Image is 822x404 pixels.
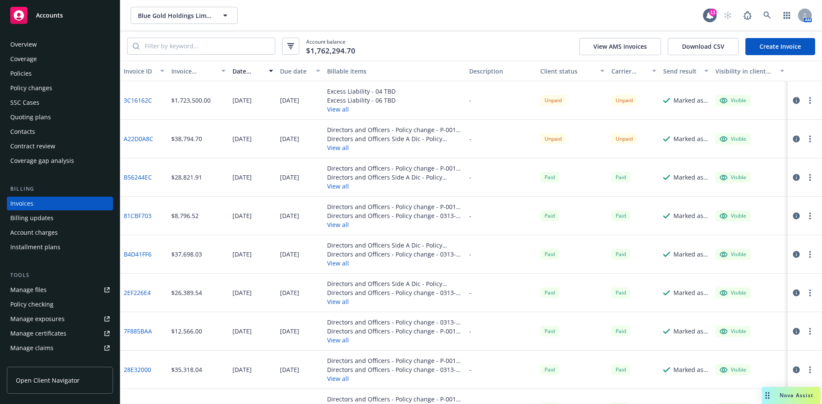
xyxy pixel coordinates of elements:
a: Quoting plans [7,110,113,124]
button: Send result [660,61,712,81]
div: Billing updates [10,211,54,225]
div: Visible [720,212,746,220]
div: Directors and Officers - Policy change - P-001-000675402-01 [327,164,462,173]
a: Create Invoice [745,38,815,55]
div: Directors and Officers Side A Dic - Policy change - BPRO8072849 [327,241,462,250]
div: Carrier status [611,67,647,76]
div: Marked as sent [673,288,709,297]
div: Date issued [232,67,264,76]
button: Description [466,61,537,81]
span: Paid [611,364,630,375]
div: Paid [540,287,559,298]
button: Carrier status [608,61,660,81]
div: - [469,173,471,182]
a: Start snowing [719,7,736,24]
div: Paid [611,210,630,221]
div: Directors and Officers - Policy change - P-001-000675402-01 [327,356,462,365]
a: 81CBF703 [124,211,152,220]
button: Billable items [324,61,466,81]
span: Paid [540,210,559,221]
button: Nova Assist [762,387,820,404]
span: Accounts [36,12,63,19]
div: Excess Liability - 06 TBD [327,96,396,105]
a: Coverage gap analysis [7,154,113,168]
div: - [469,327,471,336]
a: 3C16162C [124,96,152,105]
span: Paid [540,172,559,183]
span: Open Client Navigator [16,376,80,385]
a: SSC Cases [7,96,113,109]
span: Account balance [306,38,355,54]
a: 7F885BAA [124,327,152,336]
div: Send result [663,67,699,76]
div: Billing [7,185,113,193]
div: [DATE] [232,211,252,220]
div: [DATE] [232,288,252,297]
div: Manage certificates [10,327,66,340]
div: SSC Cases [10,96,39,109]
div: Visible [720,251,746,258]
div: Marked as sent [673,211,709,220]
a: Report a Bug [739,7,756,24]
div: Visible [720,366,746,374]
a: Policy changes [7,81,113,95]
div: Unpaid [540,133,566,144]
div: Directors and Officers Side A Dic - Policy change - BPRO8072849 [327,279,462,288]
div: $1,723,500.00 [171,96,211,105]
div: Marked as sent [673,96,709,105]
div: Tools [7,271,113,280]
a: Policy checking [7,298,113,311]
a: Search [759,7,776,24]
a: 2EF226E4 [124,288,151,297]
div: $12,566.00 [171,327,202,336]
div: [DATE] [280,134,299,143]
a: Invoices [7,197,113,210]
div: Directors and Officers Side A Dic - Policy change - BPRO8072849 [327,134,462,143]
div: Unpaid [611,95,637,106]
div: Manage exposures [10,312,65,326]
div: Client status [540,67,595,76]
div: Visible [720,327,746,335]
div: Unpaid [540,95,566,106]
a: Accounts [7,3,113,27]
div: [DATE] [280,173,299,182]
a: A22D0A8C [124,134,153,143]
div: - [469,288,471,297]
div: - [469,96,471,105]
div: Description [469,67,533,76]
div: [DATE] [280,250,299,259]
div: Directors and Officers - Policy change - 0313-1422 [327,365,462,374]
span: Paid [611,249,630,260]
span: Blue Gold Holdings Limited [138,11,212,20]
a: Manage claims [7,341,113,355]
div: Directors and Officers - Policy change - P-001-000675402-01 [327,395,462,404]
input: Filter by keyword... [140,38,275,54]
div: $35,318.04 [171,365,202,374]
button: Due date [277,61,324,81]
span: Paid [611,287,630,298]
button: Blue Gold Holdings Limited [131,7,238,24]
span: Paid [540,364,559,375]
div: Coverage [10,52,37,66]
div: - [469,250,471,259]
button: View all [327,182,462,191]
button: View all [327,143,462,152]
div: [DATE] [232,134,252,143]
div: Quoting plans [10,110,51,124]
div: [DATE] [232,250,252,259]
div: Paid [611,326,630,336]
div: Directors and Officers Side A Dic - Policy change - BPRO8072849 [327,173,462,182]
div: Policy checking [10,298,54,311]
button: Invoice ID [120,61,168,81]
button: Invoice amount [168,61,229,81]
div: [DATE] [232,365,252,374]
div: Visible [720,289,746,297]
div: [DATE] [280,288,299,297]
button: Date issued [229,61,277,81]
div: Installment plans [10,240,60,254]
a: Manage certificates [7,327,113,340]
a: Account charges [7,226,113,239]
div: - [469,134,471,143]
div: Directors and Officers - Policy change - P-001-000675402-01 [327,125,462,134]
